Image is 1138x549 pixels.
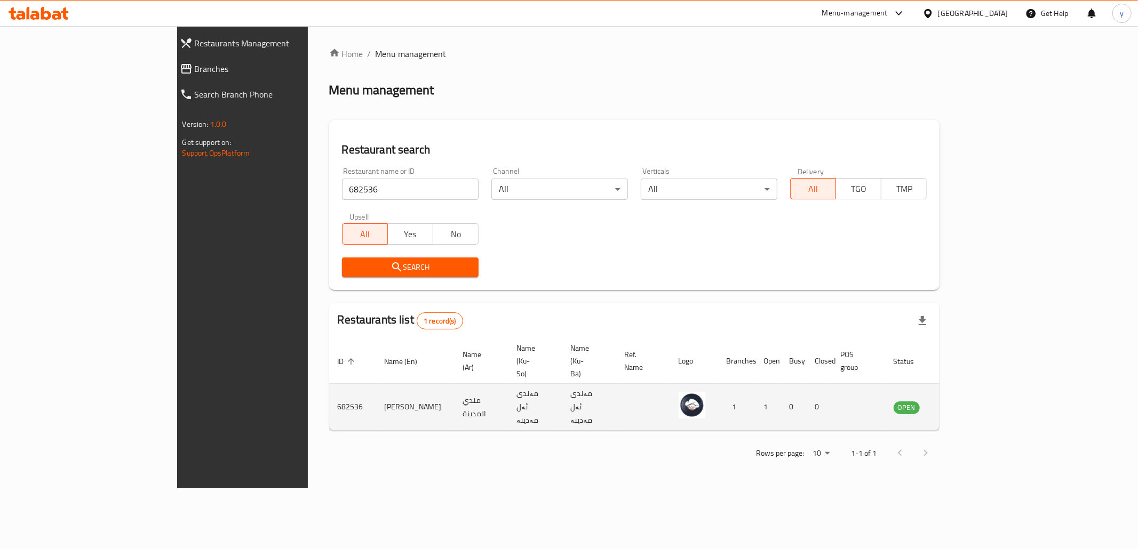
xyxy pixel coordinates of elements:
li: / [368,47,371,60]
table: enhanced table [329,338,978,431]
button: Search [342,257,479,277]
span: Version: [182,117,209,131]
td: 1 [718,384,755,431]
span: Name (En) [385,355,432,368]
div: Total records count [417,312,463,329]
td: 0 [781,384,807,431]
td: مەندی ئەل مەدینە [562,384,616,431]
span: Restaurants Management [195,37,359,50]
button: No [433,223,479,245]
div: All [491,179,628,200]
div: Export file [910,308,935,334]
span: All [347,227,384,242]
a: Branches [171,56,367,82]
a: Support.OpsPlatform [182,146,250,160]
span: Name (Ar) [463,348,496,374]
h2: Restaurant search [342,142,927,158]
span: OPEN [894,401,920,414]
span: TMP [886,181,922,197]
span: y [1120,7,1124,19]
td: 1 [755,384,781,431]
span: Name (Ku-Ba) [571,342,603,380]
td: [PERSON_NAME] [376,384,455,431]
span: Get support on: [182,135,232,149]
nav: breadcrumb [329,47,940,60]
a: Restaurants Management [171,30,367,56]
span: ID [338,355,358,368]
a: Search Branch Phone [171,82,367,107]
span: Menu management [376,47,447,60]
th: Open [755,338,781,384]
div: Menu-management [822,7,888,20]
button: All [790,178,836,199]
button: Yes [387,223,433,245]
span: All [795,181,832,197]
th: Branches [718,338,755,384]
td: مەندی ئەل مەدینە [508,384,562,431]
div: Rows per page: [808,446,834,462]
span: Status [894,355,928,368]
p: 1-1 of 1 [851,447,877,460]
span: Branches [195,62,359,75]
span: Search Branch Phone [195,88,359,101]
td: مندي المدينة [455,384,508,431]
span: Yes [392,227,429,242]
span: Ref. Name [625,348,657,374]
div: All [641,179,777,200]
th: Busy [781,338,807,384]
button: All [342,223,388,245]
label: Delivery [798,167,824,175]
span: Name (Ku-So) [517,342,550,380]
p: Rows per page: [756,447,804,460]
div: [GEOGRAPHIC_DATA] [938,7,1008,19]
button: TMP [881,178,927,199]
input: Search for restaurant name or ID.. [342,179,479,200]
img: Mandi Al Madina [679,392,705,418]
th: Closed [807,338,832,384]
span: 1 record(s) [417,316,463,326]
span: TGO [840,181,877,197]
span: Search [351,261,470,274]
h2: Restaurants list [338,312,463,329]
td: 0 [807,384,832,431]
th: Logo [670,338,718,384]
span: No [437,227,474,242]
label: Upsell [349,213,369,220]
span: 1.0.0 [210,117,227,131]
h2: Menu management [329,82,434,99]
button: TGO [835,178,881,199]
span: POS group [841,348,872,374]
